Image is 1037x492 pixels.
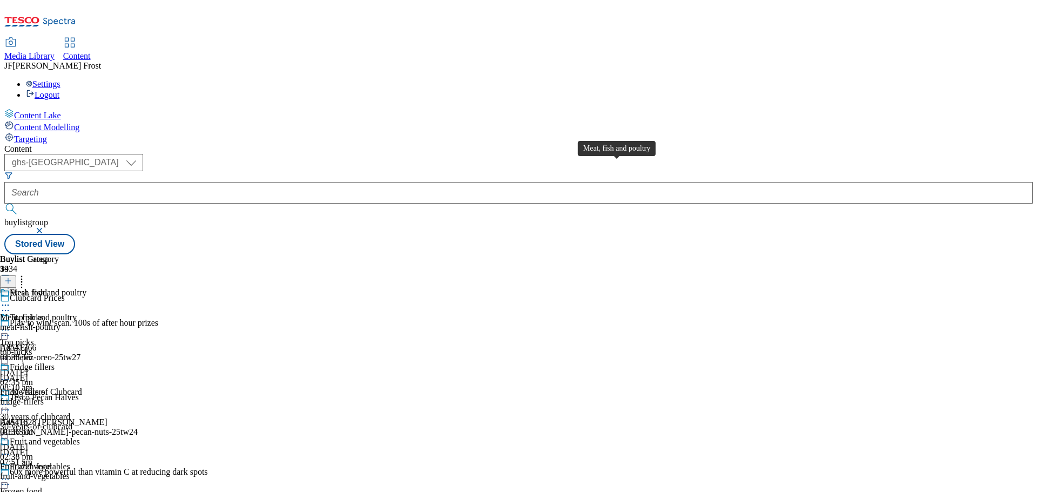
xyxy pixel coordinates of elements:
[14,134,47,144] span: Targeting
[10,437,80,447] div: Fruit and vegetables
[4,132,1033,144] a: Targeting
[4,182,1033,204] input: Search
[4,120,1033,132] a: Content Modelling
[10,362,55,372] div: Fridge fillers
[4,61,12,70] span: JF
[4,109,1033,120] a: Content Lake
[26,79,60,89] a: Settings
[26,90,59,99] a: Logout
[4,234,75,254] button: Stored View
[63,38,91,61] a: Content
[4,218,48,227] span: buylistgroup
[10,467,208,477] div: 60x more powerful than vitamin C at reducing dark spots
[10,288,86,298] div: Meat, fish and poultry
[14,123,79,132] span: Content Modelling
[4,144,1033,154] div: Content
[14,111,61,120] span: Content Lake
[4,51,55,60] span: Media Library
[4,171,13,180] svg: Search Filters
[12,61,101,70] span: [PERSON_NAME] Frost
[4,38,55,61] a: Media Library
[63,51,91,60] span: Content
